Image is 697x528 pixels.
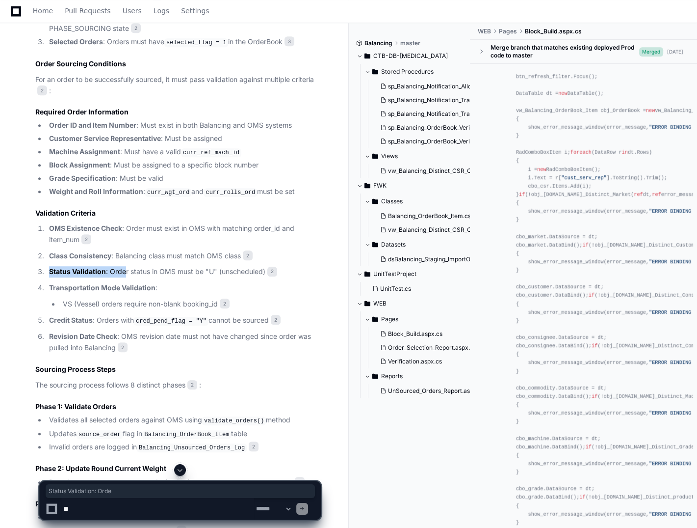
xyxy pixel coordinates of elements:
[35,380,321,391] p: The sourcing process follows 8 distinct phases :
[372,239,378,250] svg: Directory
[364,50,370,62] svg: Directory
[49,174,116,182] strong: Grade Specification
[381,152,398,160] span: Views
[388,226,502,234] span: vw_Balancing_Distinct_CSR_Complete.cs
[364,237,471,252] button: Datasets
[202,417,266,425] code: validate_orders()
[49,283,155,292] strong: Transportation Mode Validation
[137,444,247,452] code: Balancing_Unsourced_Orders_Log
[357,266,463,282] button: UnitTestProject
[376,135,473,148] button: sp_Balancing_OrderBook_Verification.sql
[35,107,321,117] h3: Required Order Information
[145,188,191,197] code: curr_wgt_ord
[60,299,321,310] li: VS (Vessel) orders require non-blank booking_id
[46,186,321,198] li: : and must be set
[376,384,473,398] button: UnSourced_Orders_Report.aspx.cs
[376,252,473,266] button: dsBalancing_Staging_ImportOmsOrders.Designer.cs
[380,285,411,293] span: UnitTest.cs
[372,313,378,325] svg: Directory
[376,164,473,178] button: vw_Balancing_Distinct_CSR_Complete.sql
[35,74,321,97] p: For an order to be successfully sourced, it must pass validation against multiple criteria :
[49,250,321,262] p: : Balancing class must match OMS class
[118,342,128,352] span: 2
[46,442,321,453] li: Invalid orders are logged in
[558,90,567,96] span: new
[77,430,123,439] code: source_order
[364,64,471,80] button: Stored Procedures
[35,59,321,69] h2: Order Sourcing Conditions
[373,300,387,307] span: WEB
[187,380,197,390] span: 2
[49,187,143,195] strong: Weight and Roll Information
[46,146,321,158] li: : Must have a valid
[381,315,398,323] span: Pages
[381,372,403,380] span: Reports
[388,167,503,175] span: vw_Balancing_Distinct_CSR_Complete.sql
[271,315,281,325] span: 2
[368,282,457,296] button: UnitTest.cs
[592,343,597,349] span: if
[49,161,110,169] strong: Block Assignment
[49,251,111,260] strong: Class Consistency
[123,8,142,14] span: Users
[376,223,473,237] button: vw_Balancing_Distinct_CSR_Complete.cs
[634,192,643,197] span: ref
[46,173,321,184] li: : Must be valid
[35,208,321,218] h3: Validation Criteria
[249,442,258,451] span: 2
[592,393,597,399] span: if
[220,299,230,308] span: 2
[46,133,321,144] li: : Must be assigned
[164,38,228,47] code: selected_flag = 1
[525,28,582,35] span: Block_Build.aspx.cs
[667,48,683,56] div: [DATE]
[49,332,117,340] strong: Revision Date Check
[381,197,403,205] span: Classes
[376,121,473,135] button: sp_Balancing_OrderBook_Verification_PhaseByPhase.sql
[357,178,463,194] button: FWK
[478,28,491,35] span: WEB
[376,107,473,121] button: sp_Balancing_Notification_Transition_From_Verification.sql
[372,66,378,78] svg: Directory
[622,149,628,155] span: in
[364,39,392,47] span: Balancing
[646,108,655,113] span: new
[357,48,463,64] button: CTB-DB-[MEDICAL_DATA]
[49,134,161,142] strong: Customer Service Representative
[46,120,321,131] li: : Must exist in both Balancing and OMS systems
[49,224,122,232] strong: OMS Existence Check
[388,344,476,352] span: Order_Selection_Report.aspx.cs
[400,39,420,47] span: master
[284,36,294,46] span: 3
[388,124,544,132] span: sp_Balancing_OrderBook_Verification_PhaseByPhase.sql
[35,364,321,374] h2: Sourcing Process Steps
[388,83,531,90] span: sp_Balancing_Notification_Allotted_Time_Expired.sql
[519,192,525,197] span: if
[46,428,321,440] li: Updates flag in table
[33,8,53,14] span: Home
[376,355,473,368] button: Verification.aspx.cs
[589,292,594,298] span: if
[181,8,209,14] span: Settings
[46,12,321,34] li: : The workflow must be in the PHASE_SOURCING state
[373,52,448,60] span: CTB-DB-[MEDICAL_DATA]
[357,296,463,311] button: WEB
[364,298,370,309] svg: Directory
[376,80,473,93] button: sp_Balancing_Notification_Allotted_Time_Expired.sql
[376,209,473,223] button: Balancing_OrderBook_Item.cs
[49,331,321,354] p: : OMS revision date must not have changed since order was pulled into Balancing
[81,234,91,244] span: 2
[49,147,120,156] strong: Machine Assignment
[490,44,639,59] div: Merge branch that matches existing deployed Prod code to master
[582,242,588,248] span: if
[372,150,378,162] svg: Directory
[65,8,110,14] span: Pull Requests
[35,402,321,412] h3: Phase 1: Validate Orders
[388,110,548,118] span: sp_Balancing_Notification_Transition_From_Verification.sql
[364,194,471,209] button: Classes
[364,148,471,164] button: Views
[204,188,257,197] code: curr_rolls_ord
[376,93,473,107] button: sp_Balancing_Notification_Transition_From_Sourcing.sql
[49,282,321,294] p: :
[49,121,136,129] strong: Order ID and Item Number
